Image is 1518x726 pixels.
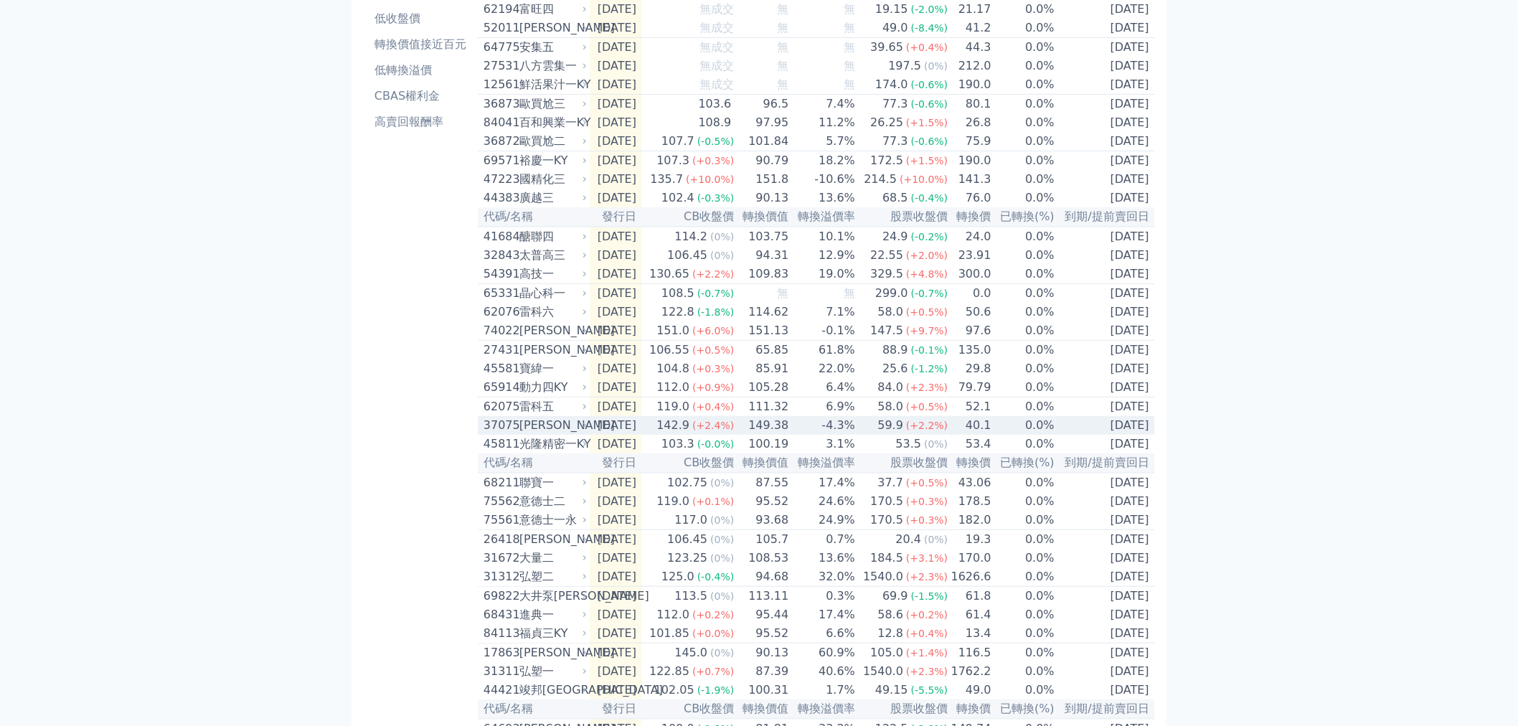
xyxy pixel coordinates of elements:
[692,155,734,166] span: (+0.3%)
[1055,57,1155,75] td: [DATE]
[1055,341,1155,360] td: [DATE]
[948,227,991,246] td: 24.0
[697,306,735,318] span: (-1.8%)
[948,453,991,473] th: 轉換價
[735,359,790,378] td: 85.91
[948,75,991,95] td: 190.0
[992,189,1055,207] td: 0.0%
[867,152,906,169] div: 172.5
[1055,189,1155,207] td: [DATE]
[948,246,991,265] td: 23.91
[735,416,790,435] td: 149.38
[844,40,855,54] span: 無
[484,322,516,339] div: 74022
[992,227,1055,246] td: 0.0%
[484,39,516,56] div: 64775
[906,420,948,431] span: (+2.2%)
[867,265,906,283] div: 329.5
[590,321,642,341] td: [DATE]
[948,416,991,435] td: 40.1
[790,435,857,453] td: 3.1%
[484,171,516,188] div: 47223
[790,227,857,246] td: 10.1%
[590,265,642,284] td: [DATE]
[844,286,855,300] span: 無
[519,398,584,415] div: 雷科五
[700,59,735,72] span: 無成交
[664,247,710,264] div: 106.45
[590,75,642,95] td: [DATE]
[484,228,516,245] div: 41684
[875,398,907,415] div: 58.0
[519,341,584,359] div: [PERSON_NAME]
[590,341,642,360] td: [DATE]
[590,397,642,417] td: [DATE]
[369,85,472,108] a: CBAS權利金
[590,473,642,492] td: [DATE]
[484,189,516,207] div: 44383
[700,40,735,54] span: 無成交
[735,453,790,473] th: 轉換價值
[778,77,789,91] span: 無
[911,4,948,15] span: (-2.0%)
[590,38,642,57] td: [DATE]
[659,189,697,207] div: 102.4
[697,288,735,299] span: (-0.7%)
[1055,321,1155,341] td: [DATE]
[484,474,516,491] div: 68211
[948,473,991,492] td: 43.06
[948,38,991,57] td: 44.3
[519,57,584,75] div: 八方雲集一
[1055,453,1155,473] th: 到期/提前賣回日
[992,38,1055,57] td: 0.0%
[590,435,642,453] td: [DATE]
[790,378,857,397] td: 6.4%
[948,378,991,397] td: 79.79
[654,398,692,415] div: 119.0
[844,21,855,34] span: 無
[659,303,697,321] div: 122.8
[906,268,948,280] span: (+4.8%)
[790,189,857,207] td: 13.6%
[590,246,642,265] td: [DATE]
[790,416,857,435] td: -4.3%
[735,435,790,453] td: 100.19
[484,19,516,37] div: 52011
[672,228,711,245] div: 114.2
[590,189,642,207] td: [DATE]
[590,113,642,132] td: [DATE]
[654,379,692,396] div: 112.0
[735,95,790,114] td: 96.5
[992,132,1055,151] td: 0.0%
[992,246,1055,265] td: 0.0%
[692,382,734,393] span: (+0.9%)
[948,113,991,132] td: 26.8
[646,265,692,283] div: 130.65
[790,473,857,492] td: 17.4%
[710,231,734,242] span: (0%)
[906,117,948,128] span: (+1.5%)
[790,453,857,473] th: 轉換溢價率
[992,303,1055,321] td: 0.0%
[1055,227,1155,246] td: [DATE]
[735,132,790,151] td: 101.84
[906,250,948,261] span: (+2.0%)
[872,1,911,18] div: 19.15
[692,268,734,280] span: (+2.2%)
[1055,265,1155,284] td: [DATE]
[735,397,790,417] td: 111.32
[844,59,855,72] span: 無
[735,265,790,284] td: 109.83
[590,284,642,303] td: [DATE]
[948,132,991,151] td: 75.9
[1055,151,1155,171] td: [DATE]
[948,435,991,453] td: 53.4
[735,473,790,492] td: 87.55
[697,136,735,147] span: (-0.5%)
[484,152,516,169] div: 69571
[911,79,948,90] span: (-0.6%)
[880,341,911,359] div: 88.9
[856,207,948,227] th: 股票收盤價
[659,285,697,302] div: 108.5
[692,363,734,374] span: (+0.3%)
